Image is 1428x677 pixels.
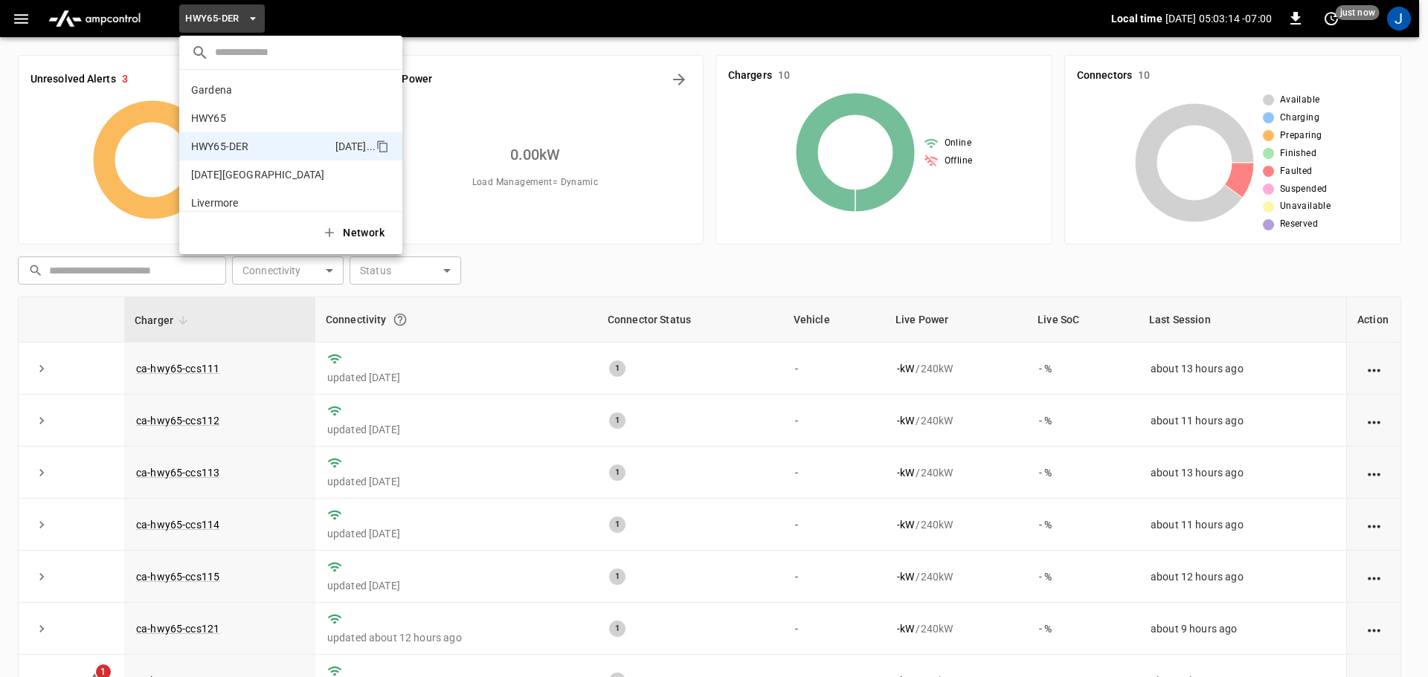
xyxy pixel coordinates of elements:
[191,82,337,97] p: Gardena
[191,195,338,210] p: Livermore
[191,167,338,182] p: [DATE][GEOGRAPHIC_DATA]
[191,139,329,154] p: HWY65-DER
[375,137,391,155] div: copy
[313,218,396,248] button: Network
[191,111,338,126] p: HWY65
